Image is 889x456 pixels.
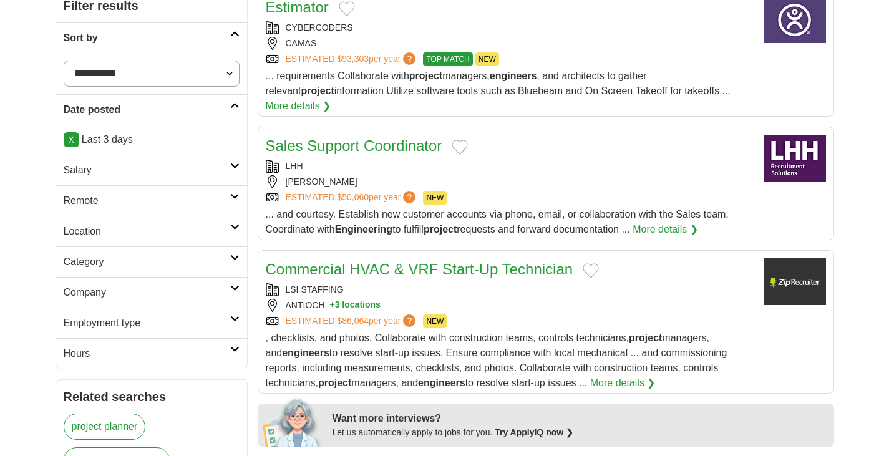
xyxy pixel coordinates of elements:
[633,222,698,237] a: More details ❯
[764,135,826,182] img: LHH logo
[64,346,230,361] h2: Hours
[286,191,419,205] a: ESTIMATED:$50,060per year?
[56,22,247,53] a: Sort by
[339,1,355,16] button: Add to favorite jobs
[286,161,303,171] a: LHH
[490,70,537,81] strong: engineers
[583,263,599,278] button: Add to favorite jobs
[266,175,754,188] div: [PERSON_NAME]
[56,155,247,185] a: Salary
[337,54,369,64] span: $93,303
[337,316,369,326] span: $86,064
[56,246,247,277] a: Category
[330,299,335,312] span: +
[266,99,331,114] a: More details ❯
[263,397,323,447] img: apply-iq-scientist.png
[301,85,334,96] strong: project
[423,314,447,328] span: NEW
[333,411,827,426] div: Want more interviews?
[418,377,465,388] strong: engineers
[452,140,468,155] button: Add to favorite jobs
[337,192,369,202] span: $50,060
[64,387,240,406] h2: Related searches
[64,414,146,440] a: project planner
[64,193,230,208] h2: Remote
[56,308,247,338] a: Employment type
[764,258,826,305] img: Company logo
[424,224,457,235] strong: project
[56,216,247,246] a: Location
[266,261,573,278] a: Commercial HVAC & VRF Start-Up Technician
[590,376,656,391] a: More details ❯
[64,132,79,147] a: X
[64,102,230,117] h2: Date posted
[56,185,247,216] a: Remote
[333,426,827,439] div: Let us automatically apply to jobs for you.
[403,191,415,203] span: ?
[56,338,247,369] a: Hours
[318,377,351,388] strong: project
[475,52,499,66] span: NEW
[423,191,447,205] span: NEW
[495,427,573,437] a: Try ApplyIQ now ❯
[56,94,247,125] a: Date posted
[403,314,415,327] span: ?
[266,209,729,235] span: ... and courtesy. Establish new customer accounts via phone, email, or collaboration with the Sal...
[330,299,381,312] button: +3 locations
[266,37,754,50] div: CAMAS
[286,52,419,66] a: ESTIMATED:$93,303per year?
[286,314,419,328] a: ESTIMATED:$86,064per year?
[64,163,230,178] h2: Salary
[266,137,442,154] a: Sales Support Coordinator
[64,132,240,147] p: Last 3 days
[266,332,727,388] span: , checklists, and photos. Collaborate with construction teams, controls technicians, managers, an...
[409,70,442,81] strong: project
[64,255,230,269] h2: Category
[64,224,230,239] h2: Location
[403,52,415,65] span: ?
[266,283,754,296] div: LSI STAFFING
[335,224,392,235] strong: Engineering
[286,22,353,32] a: CYBERCODERS
[266,299,754,312] div: ANTIOCH
[64,31,230,46] h2: Sort by
[64,316,230,331] h2: Employment type
[266,70,731,96] span: ... requirements Collaborate with managers, , and architects to gather relevant information Utili...
[64,285,230,300] h2: Company
[629,332,662,343] strong: project
[282,347,329,358] strong: engineers
[56,277,247,308] a: Company
[423,52,472,66] span: TOP MATCH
